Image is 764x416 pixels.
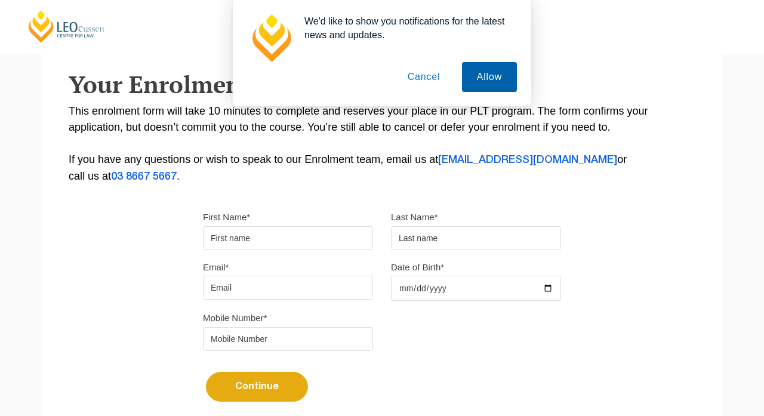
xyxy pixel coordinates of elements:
button: Allow [462,62,517,92]
label: Mobile Number* [203,312,267,324]
div: We'd like to show you notifications for the latest news and updates. [295,14,517,42]
a: [EMAIL_ADDRESS][DOMAIN_NAME] [438,155,617,165]
input: Email [203,276,373,300]
input: Last name [391,226,561,250]
input: First name [203,226,373,250]
p: This enrolment form will take 10 minutes to complete and reserves your place in our PLT program. ... [69,103,695,185]
a: 03 8667 5667 [111,172,177,181]
label: Last Name* [391,211,438,223]
button: Continue [206,372,308,402]
label: Date of Birth* [391,261,444,273]
button: Cancel [393,62,455,92]
input: Mobile Number [203,327,373,351]
img: notification icon [247,14,295,62]
label: First Name* [203,211,250,223]
label: Email* [203,261,229,273]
